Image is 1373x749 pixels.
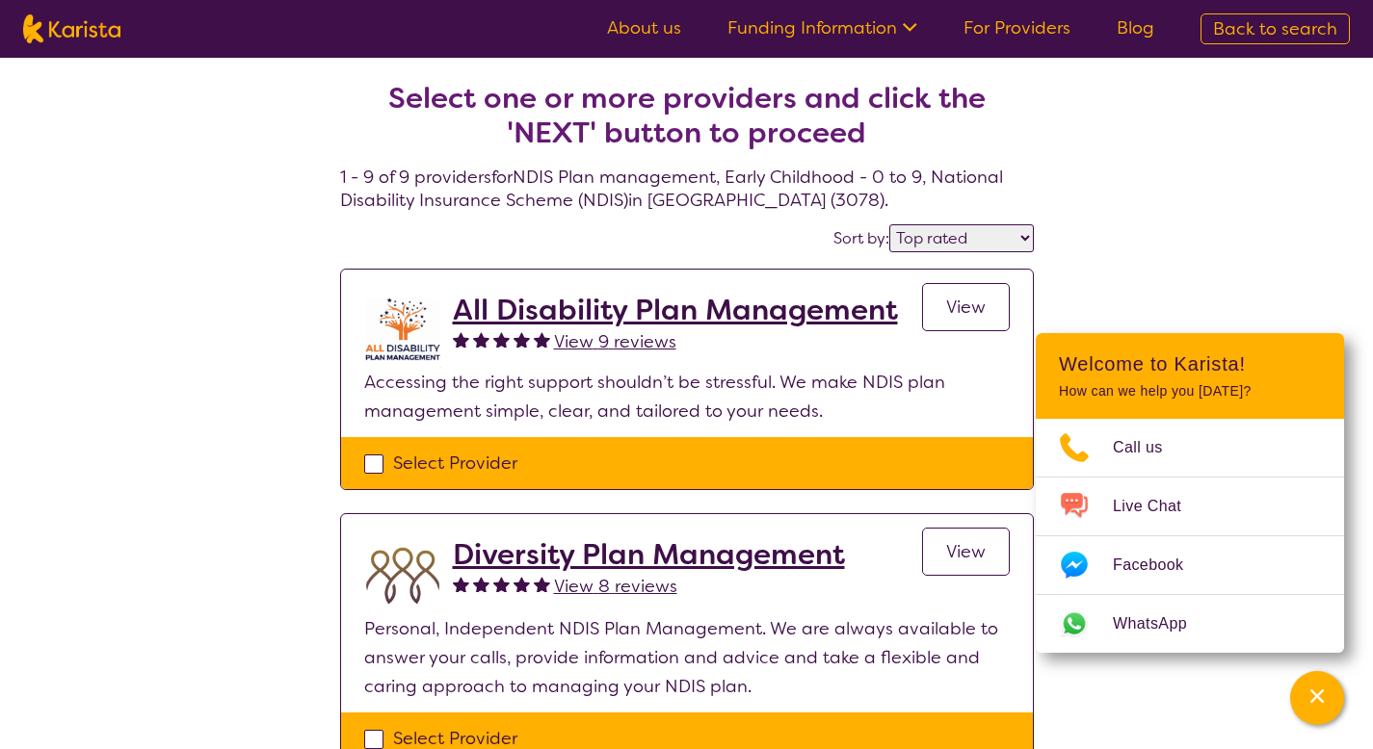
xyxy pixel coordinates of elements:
[364,293,441,368] img: at5vqv0lot2lggohlylh.jpg
[364,368,1010,426] p: Accessing the right support shouldn’t be stressful. We make NDIS plan management simple, clear, a...
[727,16,917,39] a: Funding Information
[1113,551,1206,580] span: Facebook
[964,16,1070,39] a: For Providers
[922,528,1010,576] a: View
[364,614,1010,701] p: Personal, Independent NDIS Plan Management. We are always available to answer your calls, provide...
[922,283,1010,331] a: View
[534,576,550,592] img: fullstar
[1290,671,1344,725] button: Channel Menu
[1113,609,1210,638] span: WhatsApp
[1036,333,1344,653] div: Channel Menu
[364,537,441,614] img: duqvjtfkvnzb31ymex15.png
[1059,383,1321,400] p: How can we help you [DATE]?
[1113,492,1204,521] span: Live Chat
[534,331,550,348] img: fullstar
[554,327,676,356] a: View 9 reviews
[554,330,676,353] span: View 9 reviews
[340,35,1034,212] h4: 1 - 9 of 9 providers for NDIS Plan management , Early Childhood - 0 to 9 , National Disability In...
[493,576,510,592] img: fullstar
[453,537,845,572] a: Diversity Plan Management
[1117,16,1154,39] a: Blog
[554,575,677,598] span: View 8 reviews
[1059,352,1321,375] h2: Welcome to Karista!
[946,540,986,563] span: View
[514,331,530,348] img: fullstar
[1036,595,1344,653] a: Web link opens in a new tab.
[1036,419,1344,653] ul: Choose channel
[363,81,1011,150] h2: Select one or more providers and click the 'NEXT' button to proceed
[453,331,469,348] img: fullstar
[833,228,889,248] label: Sort by:
[607,16,681,39] a: About us
[493,331,510,348] img: fullstar
[23,14,120,43] img: Karista logo
[946,296,986,319] span: View
[453,293,898,327] a: All Disability Plan Management
[1201,13,1350,44] a: Back to search
[1213,17,1337,40] span: Back to search
[453,576,469,592] img: fullstar
[554,572,677,601] a: View 8 reviews
[473,576,489,592] img: fullstar
[1113,433,1186,462] span: Call us
[514,576,530,592] img: fullstar
[473,331,489,348] img: fullstar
